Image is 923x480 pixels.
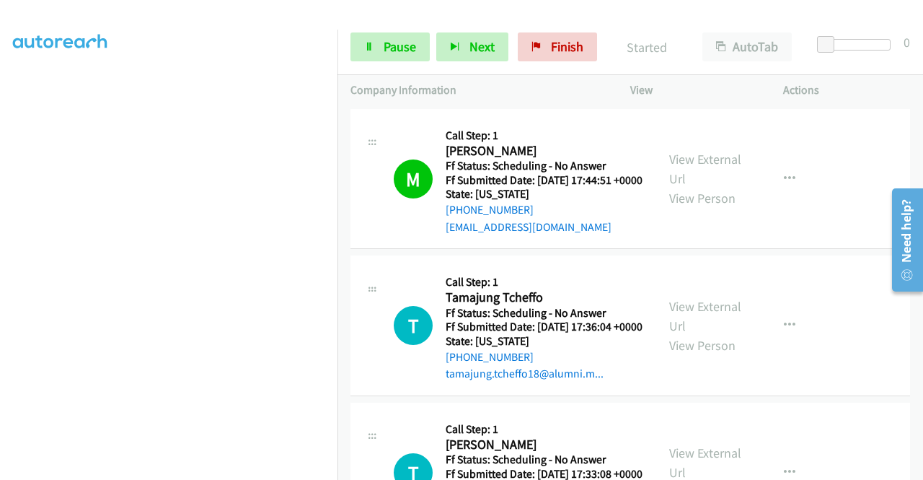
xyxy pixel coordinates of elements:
[669,151,741,187] a: View External Url
[446,159,642,173] h5: Ff Status: Scheduling - No Answer
[783,82,910,99] p: Actions
[702,32,792,61] button: AutoTab
[446,275,642,289] h5: Call Step: 1
[446,422,642,437] h5: Call Step: 1
[824,39,891,51] div: Delay between calls (in seconds)
[350,32,430,61] a: Pause
[350,82,604,99] p: Company Information
[630,82,757,99] p: View
[446,173,642,188] h5: Ff Submitted Date: [DATE] 17:44:51 +0000
[518,32,597,61] a: Finish
[446,453,642,467] h5: Ff Status: Scheduling - No Answer
[446,334,642,349] h5: State: [US_STATE]
[669,298,741,334] a: View External Url
[669,190,736,206] a: View Person
[384,38,416,55] span: Pause
[446,143,638,160] h2: [PERSON_NAME]
[669,337,736,354] a: View Person
[446,220,611,234] a: [EMAIL_ADDRESS][DOMAIN_NAME]
[394,306,433,345] h1: T
[882,183,923,297] iframe: Resource Center
[446,203,534,217] a: [PHONE_NUMBER]
[446,320,642,334] h5: Ff Submitted Date: [DATE] 17:36:04 +0000
[446,128,642,143] h5: Call Step: 1
[446,187,642,201] h5: State: [US_STATE]
[904,32,910,52] div: 0
[394,306,433,345] div: The call is yet to be attempted
[436,32,508,61] button: Next
[617,38,676,57] p: Started
[469,38,495,55] span: Next
[551,38,583,55] span: Finish
[394,160,433,198] h1: M
[446,437,638,453] h2: [PERSON_NAME]
[446,306,642,320] h5: Ff Status: Scheduling - No Answer
[446,289,638,306] h2: Tamajung Tcheffo
[446,350,534,364] a: [PHONE_NUMBER]
[446,367,604,380] a: tamajung.tcheffo18@alumni.m...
